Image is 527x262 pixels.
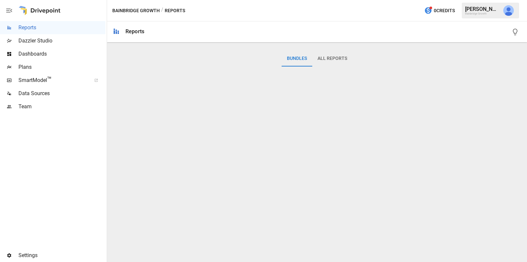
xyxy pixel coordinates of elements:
[503,5,514,16] img: Julie Wilton
[161,7,163,15] div: /
[18,76,87,84] span: SmartModel
[499,1,518,20] button: Julie Wilton
[18,251,105,259] span: Settings
[112,7,160,15] button: Bainbridge Growth
[47,75,52,84] span: ™
[18,24,105,32] span: Reports
[422,5,458,17] button: 0Credits
[18,90,105,97] span: Data Sources
[18,50,105,58] span: Dashboards
[125,28,144,35] div: Reports
[434,7,455,15] span: 0 Credits
[18,63,105,71] span: Plans
[282,51,312,66] button: Bundles
[465,12,499,15] div: Bainbridge Growth
[312,51,352,66] button: All Reports
[465,6,499,12] div: [PERSON_NAME]
[18,103,105,111] span: Team
[18,37,105,45] span: Dazzler Studio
